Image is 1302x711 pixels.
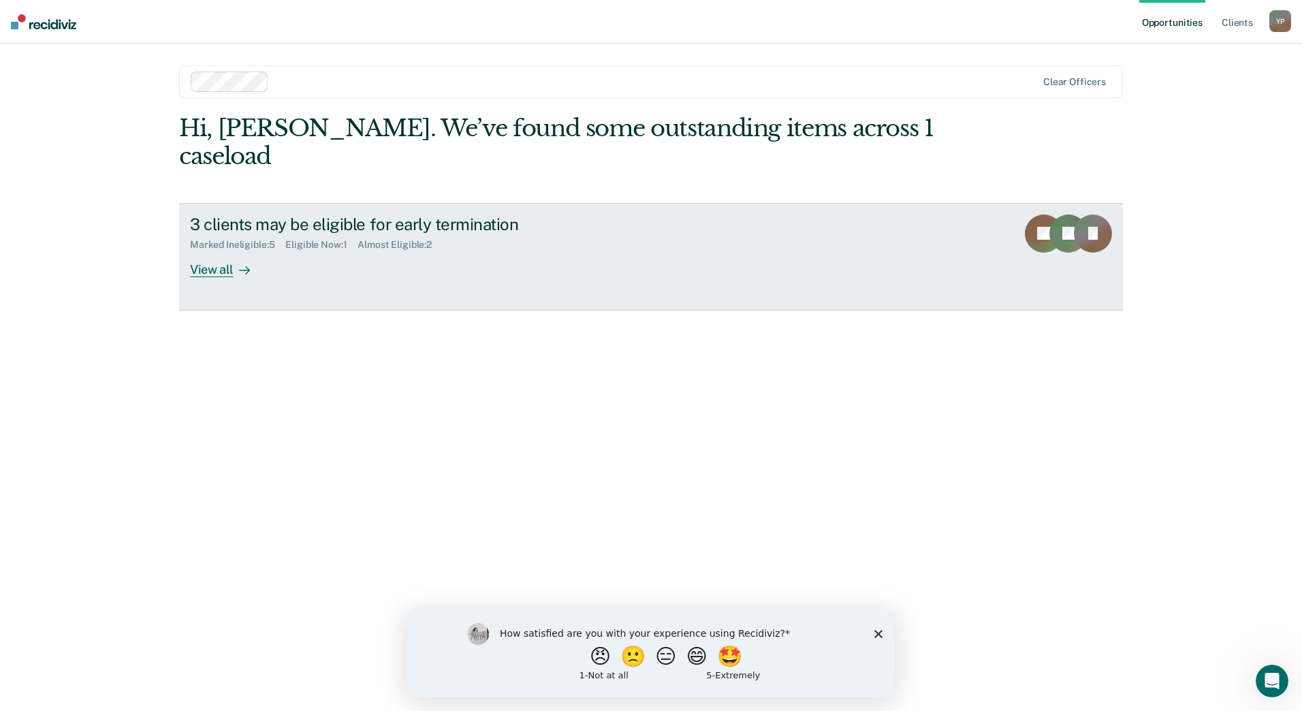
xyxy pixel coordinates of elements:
div: Marked Ineligible : 5 [190,239,285,251]
a: 3 clients may be eligible for early terminationMarked Ineligible:5Eligible Now:1Almost Eligible:2... [179,203,1123,311]
div: 3 clients may be eligible for early termination [190,215,668,234]
div: Clear officers [1043,76,1106,88]
button: YP [1269,10,1291,32]
img: Recidiviz [11,14,76,29]
iframe: Intercom live chat [1256,665,1288,697]
div: Eligible Now : 1 [285,239,358,251]
div: View all [190,251,266,277]
iframe: Survey by Kim from Recidiviz [407,610,895,697]
div: Hi, [PERSON_NAME]. We’ve found some outstanding items across 1 caseload [179,114,934,170]
div: Y P [1269,10,1291,32]
div: Almost Eligible : 2 [358,239,443,251]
